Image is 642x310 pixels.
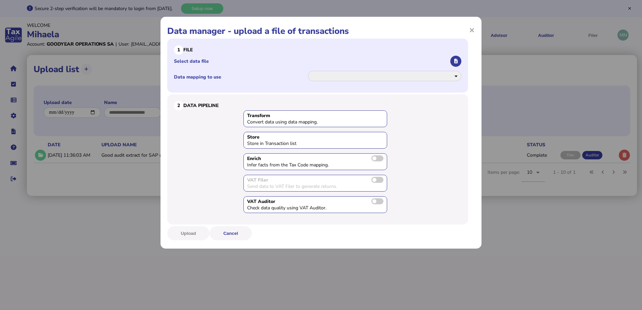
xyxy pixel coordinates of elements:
[371,155,383,161] label: Toggle to enable data enrichment
[247,183,348,190] div: Send data to VAT Filer to generate returns.
[247,134,383,140] div: Store
[247,205,348,211] div: Check data quality using VAT Auditor.
[247,119,348,125] div: Convert data using data mapping.
[174,45,461,55] h3: File
[247,112,383,119] div: Transform
[247,155,383,162] div: Enrich
[210,226,252,240] button: Cancel
[371,177,383,183] label: Send transactions to VAT Filer
[167,226,210,240] button: Upload
[247,198,383,205] div: VAT Auditor
[247,177,383,183] div: VAT Filer
[174,45,183,55] div: 1
[174,74,307,80] label: Data mapping to use
[174,101,183,110] div: 2
[450,56,461,67] button: Select an Excel file to upload
[371,198,383,204] label: Send transactions to VAT Auditor
[167,25,475,37] h1: Data manager - upload a file of transactions
[469,23,475,36] span: ×
[174,101,461,110] h3: Data Pipeline
[243,175,387,192] div: No active licence
[174,58,449,64] label: Select data file
[247,162,348,168] div: Infer facts from the Tax Code mapping.
[247,140,348,147] div: Store in Transaction list
[243,196,387,213] div: Toggle to send data to VAT Auditor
